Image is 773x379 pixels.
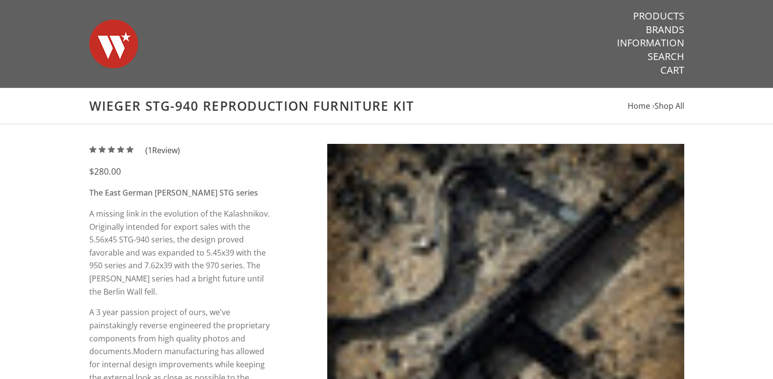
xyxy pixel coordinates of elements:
[89,165,121,177] span: $280.00
[89,187,258,198] strong: The East German [PERSON_NAME] STG series
[89,98,684,114] h1: Wieger STG-940 Reproduction Furniture Kit
[652,100,684,113] li: ›
[145,144,180,157] span: ( Review)
[617,37,684,49] a: Information
[628,100,650,111] a: Home
[646,23,684,36] a: Brands
[660,64,684,77] a: Cart
[89,10,138,78] img: Warsaw Wood Co.
[633,10,684,22] a: Products
[89,145,180,156] a: (1Review)
[148,145,152,156] span: 1
[89,207,276,298] p: A missing link in the evolution of the Kalashnikov. Originally intended for export sales with the...
[648,50,684,63] a: Search
[654,100,684,111] a: Shop All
